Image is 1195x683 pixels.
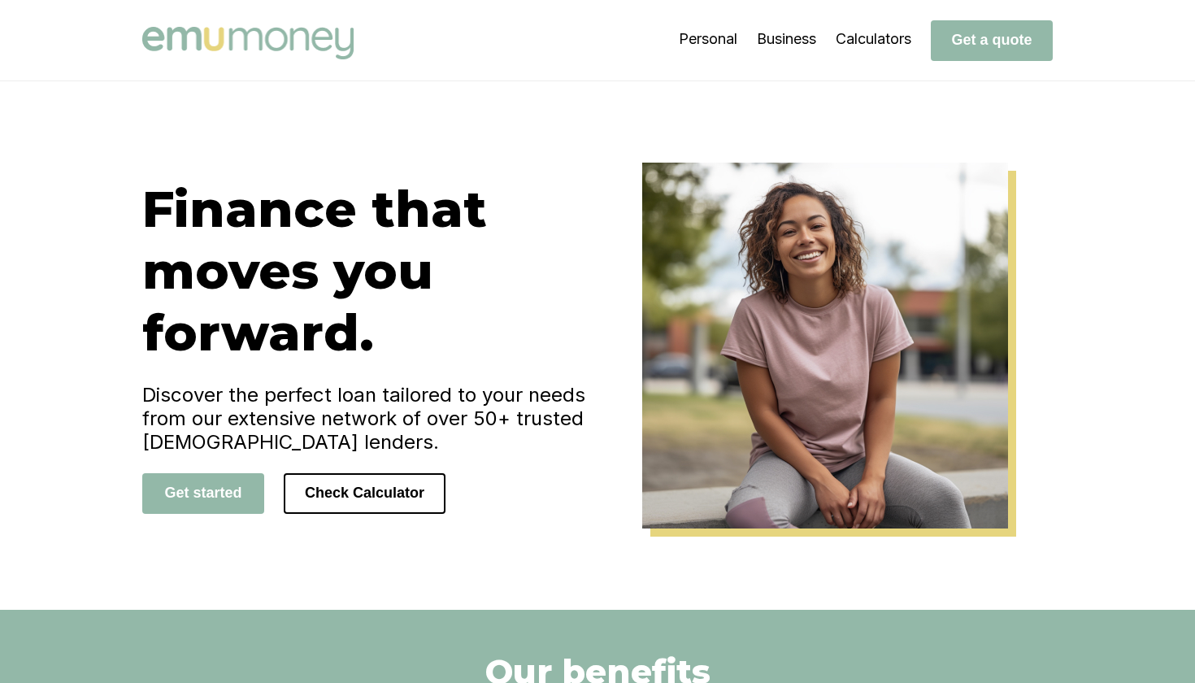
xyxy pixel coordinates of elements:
a: Check Calculator [284,484,445,501]
button: Get a quote [931,20,1053,61]
button: Check Calculator [284,473,445,514]
img: Emu Money logo [142,27,354,59]
a: Get started [142,484,264,501]
a: Get a quote [931,31,1053,48]
h1: Finance that moves you forward. [142,178,597,363]
button: Get started [142,473,264,514]
img: Emu Money Home [642,163,1008,529]
h4: Discover the perfect loan tailored to your needs from our extensive network of over 50+ trusted [... [142,383,597,454]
